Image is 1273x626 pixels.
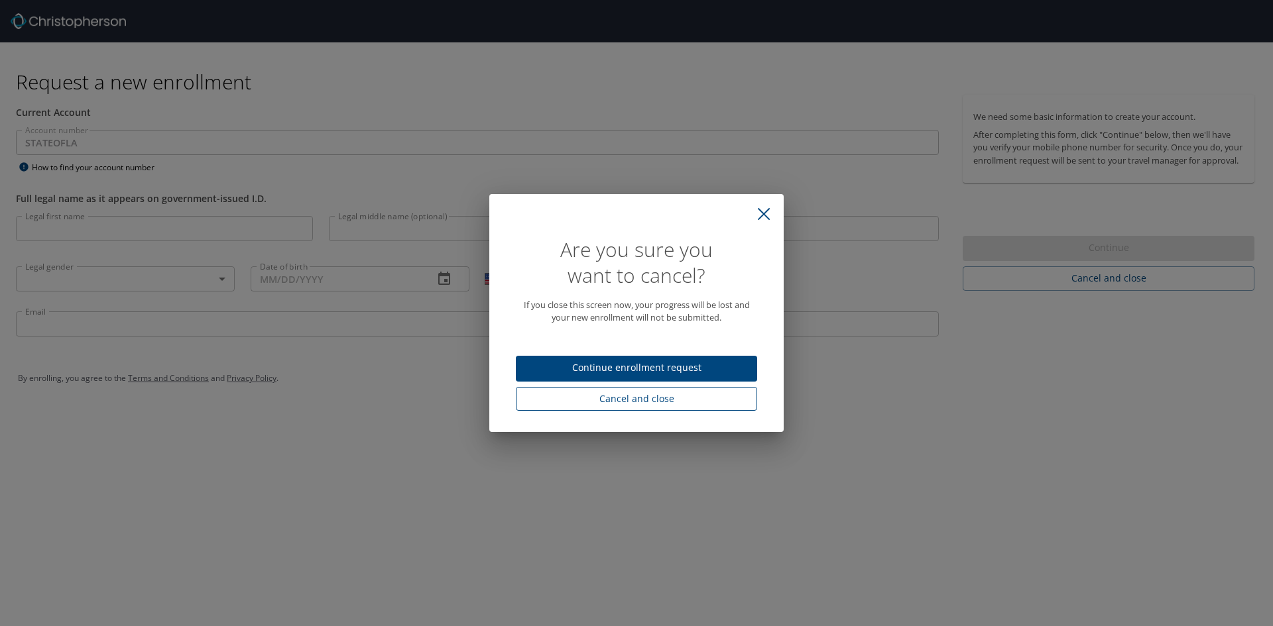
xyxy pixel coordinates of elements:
p: If you close this screen now, your progress will be lost and your new enrollment will not be subm... [516,299,757,324]
span: Continue enrollment request [526,360,747,376]
h1: Are you sure you want to cancel? [516,236,757,288]
button: Cancel and close [516,387,757,411]
button: close [749,199,778,229]
span: Cancel and close [526,391,747,407]
button: Continue enrollment request [516,356,757,382]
